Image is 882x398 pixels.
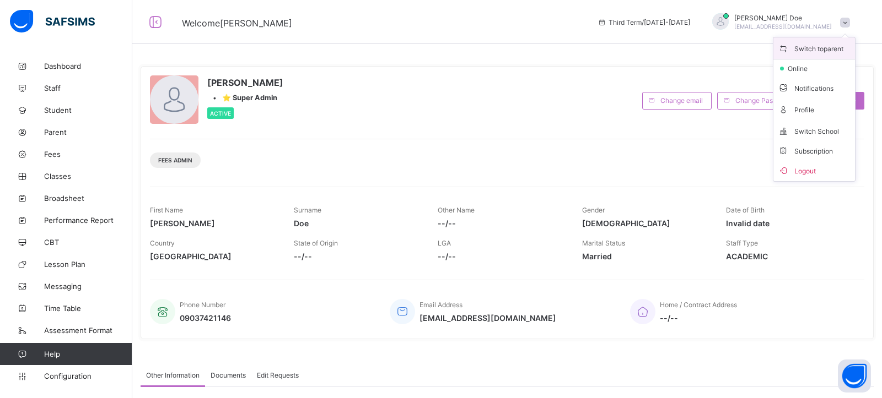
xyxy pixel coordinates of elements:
span: 09037421146 [180,313,231,323]
span: Subscription [778,147,833,155]
span: Switch to parent [778,42,851,54]
span: ⭐ Super Admin [222,94,277,102]
span: Logout [778,164,851,177]
span: Notifications [778,81,851,94]
span: Invalid date [726,219,853,228]
span: --/-- [294,252,421,261]
span: [PERSON_NAME] [150,219,277,228]
span: State of Origin [294,239,338,247]
span: Fees [44,150,132,159]
span: Profile [778,103,851,116]
button: Open asap [838,359,871,392]
span: Switch School [778,124,851,137]
span: session/term information [598,18,690,26]
img: safsims [10,10,95,33]
span: Broadsheet [44,194,132,203]
span: --/-- [438,252,565,261]
span: Home / Contract Address [660,301,737,309]
span: Date of Birth [726,206,765,214]
span: Other Information [146,371,200,379]
span: Welcome [PERSON_NAME] [182,18,292,29]
span: ACADEMIC [726,252,853,261]
div: • [207,94,283,102]
span: Dashboard [44,62,132,70]
span: Email Address [420,301,462,309]
span: First Name [150,206,183,214]
span: LGA [438,239,451,247]
span: Performance Report [44,216,132,225]
span: Time Table [44,304,132,313]
span: Country [150,239,175,247]
div: JohnDoe [701,13,856,31]
span: [DEMOGRAPHIC_DATA] [582,219,709,228]
span: Change Password [735,96,792,105]
span: Classes [44,172,132,181]
span: Documents [211,371,246,379]
li: dropdown-list-item-name-0 [773,37,855,59]
span: [PERSON_NAME] Doe [734,14,832,22]
span: Lesson Plan [44,260,132,269]
span: online [787,64,814,73]
span: [EMAIL_ADDRESS][DOMAIN_NAME] [734,23,832,30]
span: Change email [660,96,703,105]
span: Help [44,350,132,358]
span: Gender [582,206,605,214]
span: Fees Admin [158,157,192,163]
span: Edit Requests [257,371,299,379]
span: Staff [44,84,132,92]
span: Other Name [438,206,475,214]
span: Messaging [44,282,132,291]
span: CBT [44,238,132,247]
span: Configuration [44,372,132,380]
span: Married [582,252,709,261]
span: [EMAIL_ADDRESS][DOMAIN_NAME] [420,313,556,323]
span: Marital Status [582,239,625,247]
span: Parent [44,128,132,137]
li: dropdown-list-item-buttom-7 [773,160,855,181]
span: --/-- [660,313,737,323]
span: Surname [294,206,321,214]
span: Active [210,110,231,117]
span: Doe [294,219,421,228]
span: [PERSON_NAME] [207,77,283,88]
li: dropdown-list-item-text-4 [773,99,855,120]
li: dropdown-list-item-text-5 [773,120,855,141]
span: Staff Type [726,239,758,247]
span: Phone Number [180,301,225,309]
li: dropdown-list-item-text-3 [773,77,855,99]
span: [GEOGRAPHIC_DATA] [150,252,277,261]
span: Assessment Format [44,326,132,335]
span: Student [44,106,132,115]
li: dropdown-list-item-null-2 [773,59,855,77]
span: --/-- [438,219,565,228]
li: dropdown-list-item-null-6 [773,141,855,160]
